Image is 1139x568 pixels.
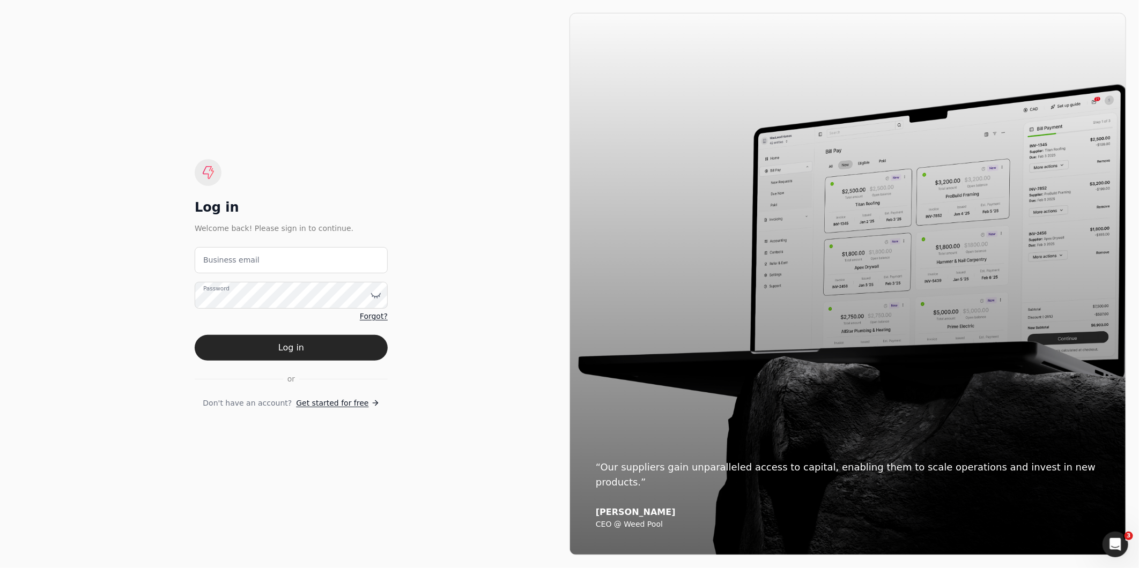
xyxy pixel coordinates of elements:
[296,398,368,409] span: Get started for free
[360,311,388,322] a: Forgot?
[596,507,1100,518] div: [PERSON_NAME]
[195,335,388,361] button: Log in
[203,398,292,409] span: Don't have an account?
[596,460,1100,490] div: “Our suppliers gain unparalleled access to capital, enabling them to scale operations and invest ...
[1125,532,1133,540] span: 3
[287,373,295,385] span: or
[203,285,230,293] label: Password
[195,199,388,216] div: Log in
[203,255,260,266] label: Business email
[596,520,1100,529] div: CEO @ Weed Pool
[296,398,379,409] a: Get started for free
[195,222,388,234] div: Welcome back! Please sign in to continue.
[1103,532,1128,557] iframe: Intercom live chat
